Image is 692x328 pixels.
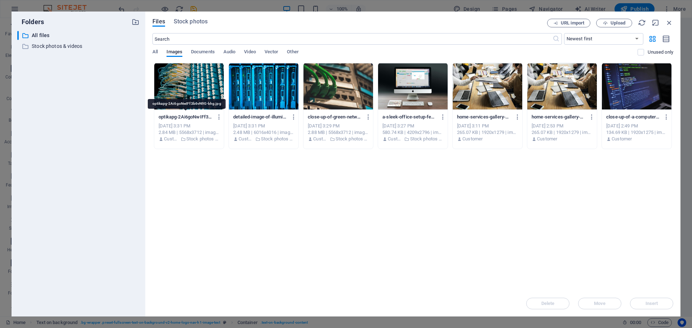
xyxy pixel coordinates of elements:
p: Stock photos & videos [186,136,219,142]
span: Upload [611,21,625,25]
p: Stock photos & videos [336,136,369,142]
span: Documents [191,48,215,58]
div: 2.84 MB | 5568x3712 | image/jpeg [159,129,219,136]
div: [DATE] 3:27 PM [382,123,443,129]
p: Stock photos & videos [32,42,126,50]
p: Customer [612,136,632,142]
div: 2.88 MB | 5568x3712 | image/jpeg [308,129,369,136]
div: ​ [17,31,19,40]
button: URL import [547,19,590,27]
p: close-up-of-green-network-cables-plugged-into-server-ports-showcasing-technology-setup-6UGkVIMbPf... [308,114,362,120]
p: detailed-image-of-illuminated-server-racks-showcasing-modern-technology-infrastructure-CstDXdqymk... [233,114,287,120]
p: Stock photos & videos [410,136,443,142]
div: 2.48 MB | 6016x4016 | image/jpeg [233,129,294,136]
span: URL import [561,21,584,25]
div: By: Customer | Folder: Stock photos & videos [308,136,369,142]
div: [DATE] 3:31 PM [233,123,294,129]
div: Stock photos & videos [17,42,139,51]
p: Customer [164,136,178,142]
div: [DATE] 3:29 PM [308,123,369,129]
span: All [152,48,158,58]
p: close-up-of-a-computer-screen-displaying-programming-code-in-a-dark-environment-ZBY-Xl_Mu3Qa5GBAB... [606,114,660,120]
i: Reload [638,19,646,27]
p: Customer [462,136,483,142]
p: Customer [313,136,328,142]
div: By: Customer | Folder: Stock photos & videos [233,136,294,142]
button: Upload [596,19,632,27]
p: Displays only files that are not in use on the website. Files added during this session can still... [648,49,673,55]
p: Stock photos & videos [261,136,294,142]
p: Customer [537,136,557,142]
div: 265.07 KB | 1920x1279 | image/jpeg [532,129,593,136]
span: Stock photos [174,17,208,26]
div: [DATE] 3:31 PM [159,123,219,129]
div: [DATE] 2:49 PM [606,123,667,129]
i: Close [665,19,673,27]
p: optikapg-2Ai6goNwIFf3b6vN9G-bhg.jpg [159,114,213,120]
input: Search [152,33,552,45]
button: 1 [17,282,26,284]
span: Files [152,17,165,26]
i: Minimize [652,19,660,27]
div: [DATE] 2:53 PM [532,123,593,129]
span: Audio [223,48,235,58]
button: 2 [17,290,26,292]
div: [DATE] 3:11 PM [457,123,518,129]
p: All files [32,31,126,40]
div: 580.74 KB | 4209x2796 | image/jpeg [382,129,443,136]
span: Video [244,48,256,58]
span: Other [287,48,298,58]
span: Images [167,48,182,58]
div: 134.69 KB | 1920x1275 | image/jpeg [606,129,667,136]
p: Customer [388,136,402,142]
p: home-services-gallery-meeting-people-laptops.jpeg-hzoBnZzO_sf7SQt6CeXkBQ-CqvRJNl43izTVwqikRongg.jpg [532,114,586,120]
div: 265.07 KB | 1920x1279 | image/jpeg [457,129,518,136]
span: Vector [265,48,279,58]
i: Create new folder [132,18,139,26]
p: home-services-gallery-meeting-people-laptops.jpeg-hzoBnZzO_sf7SQt6CeXkBQ-x36NQf0D8RG5dVr9e9og2A.jpg [457,114,511,120]
p: Folders [17,17,44,27]
button: 3 [17,298,26,300]
p: a-sleek-office-setup-featuring-an-apple-imac-ipad-and-keyboard-on-a-wooden-desk-eZYJnY-YlEHC6jf7p... [382,114,436,120]
div: By: Customer | Folder: Stock photos & videos [382,136,443,142]
p: Customer [239,136,253,142]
